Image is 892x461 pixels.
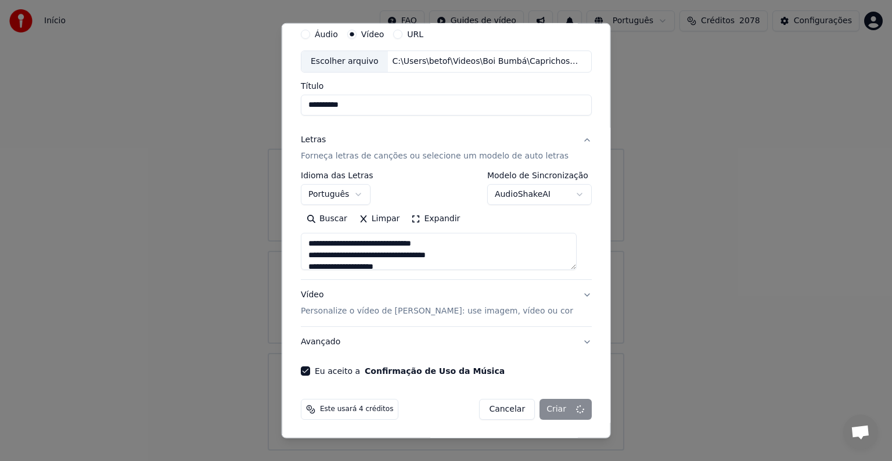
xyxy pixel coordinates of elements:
[301,171,373,179] label: Idioma das Letras
[301,51,388,72] div: Escolher arquivo
[301,82,592,90] label: Título
[301,171,592,279] div: LetrasForneça letras de canções ou selecione um modelo de auto letras
[315,367,505,375] label: Eu aceito a
[301,327,592,357] button: Avançado
[301,150,569,162] p: Forneça letras de canções ou selecione um modelo de auto letras
[405,210,466,228] button: Expandir
[487,171,591,179] label: Modelo de Sincronização
[361,30,384,38] label: Vídeo
[315,30,338,38] label: Áudio
[479,399,535,420] button: Cancelar
[387,56,585,67] div: C:\Users\betof\Videos\Boi Bumbá\Caprichoso 2001\Amo do Boi.mp4
[365,367,505,375] button: Eu aceito a
[301,134,326,146] div: Letras
[301,289,573,317] div: Vídeo
[353,210,405,228] button: Limpar
[301,125,592,171] button: LetrasForneça letras de canções ou selecione um modelo de auto letras
[301,280,592,326] button: VídeoPersonalize o vídeo de [PERSON_NAME]: use imagem, vídeo ou cor
[301,305,573,317] p: Personalize o vídeo de [PERSON_NAME]: use imagem, vídeo ou cor
[320,405,393,414] span: Este usará 4 créditos
[301,210,353,228] button: Buscar
[407,30,423,38] label: URL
